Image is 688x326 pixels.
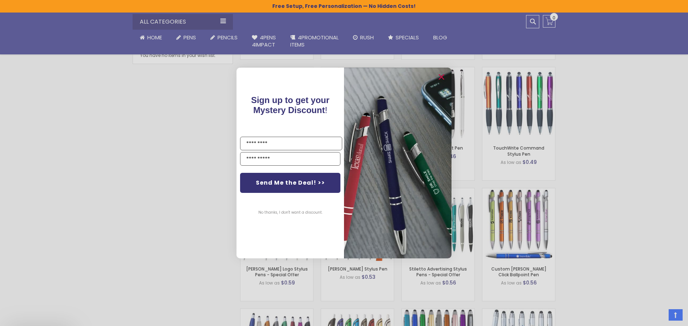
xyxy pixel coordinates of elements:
button: Close dialog [436,71,447,83]
img: pop-up-image [344,68,451,258]
iframe: Google Customer Reviews [629,307,688,326]
span: Sign up to get your Mystery Discount [251,95,330,115]
button: No thanks, I don't want a discount. [255,204,326,222]
button: Send Me the Deal! >> [240,173,340,193]
span: ! [251,95,330,115]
